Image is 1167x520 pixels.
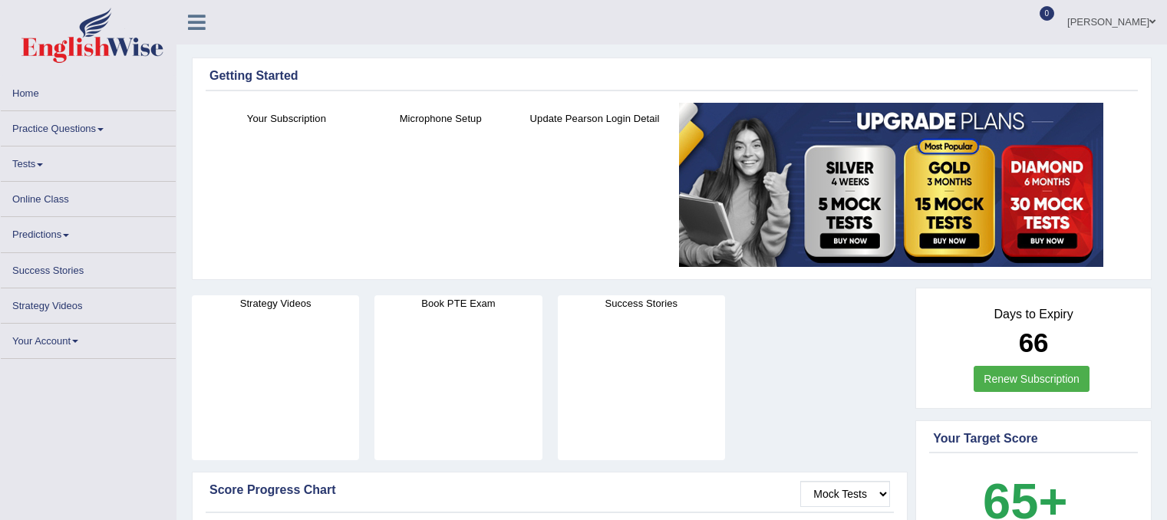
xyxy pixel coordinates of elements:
[209,67,1134,85] div: Getting Started
[679,103,1103,267] img: small5.jpg
[1,253,176,283] a: Success Stories
[374,295,542,311] h4: Book PTE Exam
[217,110,356,127] h4: Your Subscription
[371,110,510,127] h4: Microphone Setup
[1019,327,1049,357] b: 66
[1,324,176,354] a: Your Account
[974,366,1090,392] a: Renew Subscription
[192,295,359,311] h4: Strategy Videos
[933,308,1134,321] h4: Days to Expiry
[526,110,664,127] h4: Update Pearson Login Detail
[1,217,176,247] a: Predictions
[933,429,1134,448] div: Your Target Score
[1,76,176,106] a: Home
[1,146,176,176] a: Tests
[558,295,725,311] h4: Success Stories
[1,182,176,212] a: Online Class
[1,111,176,141] a: Practice Questions
[209,481,890,499] div: Score Progress Chart
[1,288,176,318] a: Strategy Videos
[1040,6,1055,21] span: 0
